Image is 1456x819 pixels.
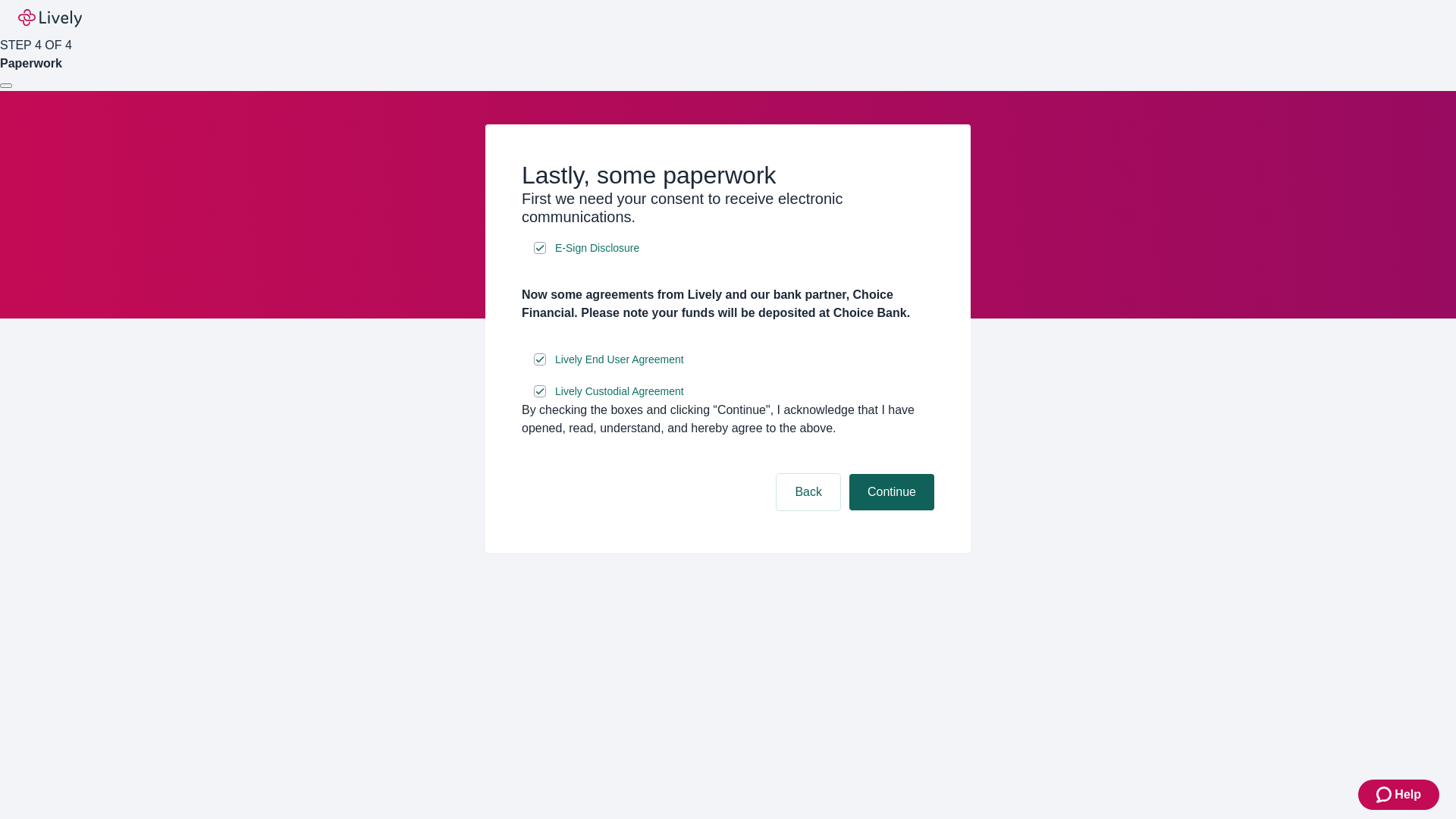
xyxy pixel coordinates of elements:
h4: Now some agreements from Lively and our bank partner, Choice Financial. Please note your funds wi... [522,286,934,322]
a: e-sign disclosure document [552,350,687,369]
span: Lively End User Agreement [555,352,684,368]
span: Help [1395,786,1421,804]
span: Lively Custodial Agreement [555,384,684,400]
button: Continue [849,474,934,510]
button: Back [777,474,840,510]
h2: Lastly, some paperwork [522,161,934,190]
a: e-sign disclosure document [552,382,687,401]
h3: First we need your consent to receive electronic communications. [522,190,934,226]
a: e-sign disclosure document [552,239,642,258]
svg: Zendesk support icon [1376,786,1395,804]
div: By checking the boxes and clicking “Continue", I acknowledge that I have opened, read, understand... [522,401,934,438]
span: E-Sign Disclosure [555,240,639,256]
button: Zendesk support iconHelp [1358,780,1439,810]
img: Lively [18,9,82,27]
